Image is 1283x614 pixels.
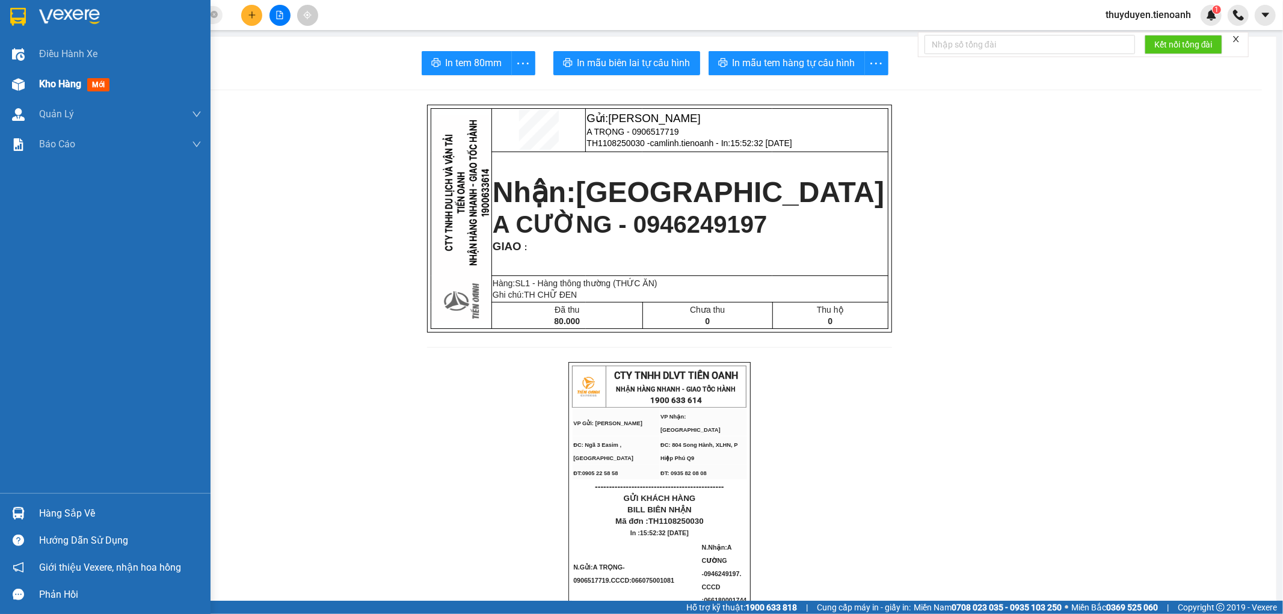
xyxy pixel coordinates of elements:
span: question-circle [13,535,24,546]
span: In mẫu tem hàng tự cấu hình [733,55,855,70]
span: In mẫu biên lai tự cấu hình [577,55,691,70]
span: notification [13,562,24,573]
span: 066180001744 [704,597,746,604]
strong: 0708 023 035 - 0935 103 250 [952,603,1062,612]
span: [PERSON_NAME] [608,112,700,124]
button: more [511,51,535,75]
div: Phản hồi [39,586,202,604]
button: more [864,51,888,75]
strong: Nhận: [493,176,884,208]
span: A CƯỜNG - 0946249197 [493,211,767,238]
span: ĐC: 804 Song Hành, XLHN, P Hiệp Phú Q9 [92,57,169,70]
img: warehouse-icon [12,48,25,61]
span: Cung cấp máy in - giấy in: [817,601,911,614]
span: Quản Lý [39,106,74,121]
span: 1 [1214,5,1219,14]
span: Kết nối tổng đài [1154,38,1213,51]
span: printer [718,58,728,69]
span: CTY TNHH DLVT TIẾN OANH [46,7,170,18]
span: Ghi chú: [493,290,577,299]
span: Điều hành xe [39,46,97,61]
span: GỬI KHÁCH HÀNG [624,494,696,503]
span: N.Gửi: [573,563,674,584]
span: more [865,56,888,71]
div: Hướng dẫn sử dụng [39,532,202,550]
span: GIAO [493,240,522,253]
span: In tem 80mm [446,55,502,70]
span: A TRỌNG [593,563,623,571]
div: Hàng sắp về [39,505,202,523]
span: N.Nhận: [702,544,747,604]
span: Giới thiệu Vexere, nhận hoa hồng [39,560,181,575]
span: VP Nhận: [GEOGRAPHIC_DATA] [92,43,152,55]
input: Nhập số tổng đài [925,35,1135,54]
img: warehouse-icon [12,108,25,121]
span: printer [431,58,441,69]
span: : [522,242,528,252]
span: Mã đơn : [615,517,704,526]
img: logo [5,8,35,38]
span: Miền Bắc [1071,601,1158,614]
span: Kho hàng [39,78,81,90]
span: Báo cáo [39,137,75,152]
span: BILL BIÊN NHẬN [627,505,692,514]
span: close [1232,35,1240,43]
span: ĐC: Ngã 3 Easim ,[GEOGRAPHIC_DATA] [573,442,633,461]
span: TH1108250030 - [586,138,792,148]
span: ĐT:0905 22 58 58 [573,470,618,476]
span: file-add [275,11,284,19]
span: thuyduyen.tienoanh [1096,7,1201,22]
span: ĐT: 0935 82 08 08 [660,470,707,476]
strong: 1900 633 818 [745,603,797,612]
strong: NHẬN HÀNG NHANH - GIAO TỐC HÀNH [617,385,736,393]
span: ĐT:0905 22 58 58 [5,73,49,79]
span: TH CHỮ ĐEN [524,290,577,299]
span: ---------------------------------------------- [595,482,724,491]
span: VP Gửi: [PERSON_NAME] [5,46,74,52]
span: camlinh.tienoanh - In: [650,138,792,148]
span: 0906517719. [573,577,674,584]
span: TH1108250030 [648,517,704,526]
span: A CƯỜNG - [702,544,747,604]
span: 80.000 [554,316,580,326]
span: close-circle [211,10,218,21]
span: down [192,109,202,119]
span: ĐC: Ngã 3 Easim ,[GEOGRAPHIC_DATA] [5,58,65,70]
span: down [192,140,202,149]
img: solution-icon [12,138,25,151]
span: [GEOGRAPHIC_DATA] [576,176,884,208]
button: printerIn mẫu tem hàng tự cấu hình [709,51,865,75]
span: 0 [828,316,832,326]
span: ĐT: 0935 82 08 08 [92,73,138,79]
span: - [573,563,674,584]
span: ĐC: 804 Song Hành, XLHN, P Hiệp Phú Q9 [660,442,737,461]
span: VP Nhận: [GEOGRAPHIC_DATA] [660,414,721,433]
button: caret-down [1255,5,1276,26]
button: Kết nối tổng đài [1145,35,1222,54]
span: ⚪️ [1065,605,1068,610]
strong: 1900 633 614 [650,396,702,405]
span: message [13,589,24,600]
span: A TRỌNG - 0906517719 [586,127,678,137]
strong: 1900 633 614 [82,29,134,38]
span: 0 [705,316,710,326]
span: close-circle [211,11,218,18]
img: warehouse-icon [12,78,25,91]
span: Chưa thu [690,305,725,315]
span: plus [248,11,256,19]
img: logo-vxr [10,8,26,26]
span: | [806,601,808,614]
span: Gửi: [586,112,700,124]
span: copyright [1216,603,1225,612]
span: 15:52:32 [DATE] [640,529,689,536]
img: phone-icon [1233,10,1244,20]
button: printerIn mẫu biên lai tự cấu hình [553,51,700,75]
span: mới [87,78,109,91]
img: warehouse-icon [12,507,25,520]
span: more [512,56,535,71]
span: Hỗ trợ kỹ thuật: [686,601,797,614]
span: In : [630,529,689,536]
button: file-add [269,5,291,26]
span: aim [303,11,312,19]
button: aim [297,5,318,26]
